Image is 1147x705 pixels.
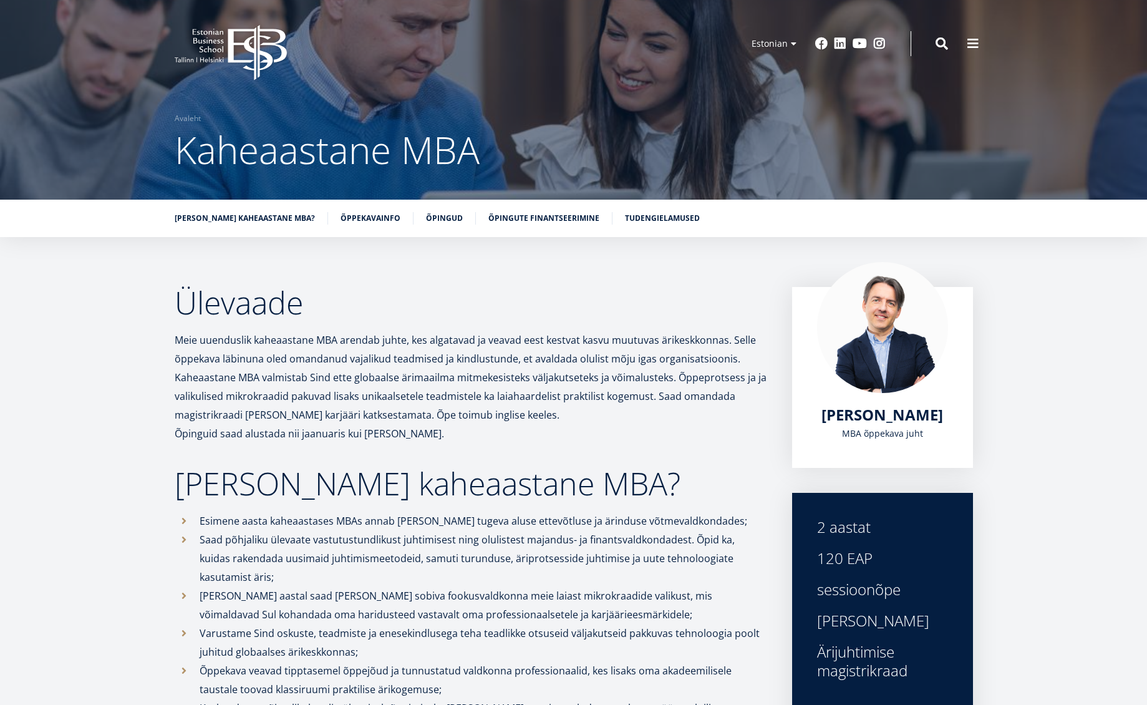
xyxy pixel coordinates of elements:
p: [PERSON_NAME] aastal saad [PERSON_NAME] sobiva fookusvaldkonna meie laiast mikrokraadide valikust... [200,586,767,624]
a: [PERSON_NAME] kaheaastane MBA? [175,212,315,225]
p: Saad põhjaliku ülevaate vastutustundlikust juhtimisest ning olulistest majandus- ja finantsvaldko... [200,530,767,586]
div: 2 aastat [817,518,948,537]
p: Esimene aasta kaheaastases MBAs annab [PERSON_NAME] tugeva aluse ettevõtluse ja ärinduse võtmeval... [200,512,767,530]
p: Õpinguid saad alustada nii jaanuaris kui [PERSON_NAME]. [175,424,767,443]
img: Marko Rillo [817,262,948,393]
div: sessioonõpe [817,580,948,599]
h2: Ülevaade [175,287,767,318]
div: [PERSON_NAME] [817,611,948,630]
h2: [PERSON_NAME] kaheaastane MBA? [175,468,767,499]
a: Facebook [815,37,828,50]
span: Kaheaastane MBA [175,124,480,175]
p: Varustame Sind oskuste, teadmiste ja enesekindlusega teha teadlikke otsuseid väljakutseid pakkuva... [200,624,767,661]
div: MBA õppekava juht [817,424,948,443]
div: Ärijuhtimise magistrikraad [817,643,948,680]
a: Õppekavainfo [341,212,400,225]
a: [PERSON_NAME] [821,406,943,424]
a: Avaleht [175,112,201,125]
a: Õpingute finantseerimine [488,212,599,225]
a: Instagram [873,37,886,50]
a: Õpingud [426,212,463,225]
p: Õppekava veavad tipptasemel õppejõud ja tunnustatud valdkonna professionaalid, kes lisaks oma aka... [200,661,767,699]
a: Youtube [853,37,867,50]
span: [PERSON_NAME] [821,404,943,425]
a: Tudengielamused [625,212,700,225]
a: Linkedin [834,37,846,50]
p: Meie uuenduslik kaheaastane MBA arendab juhte, kes algatavad ja veavad eest kestvat kasvu muutuva... [175,331,767,424]
div: 120 EAP [817,549,948,568]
